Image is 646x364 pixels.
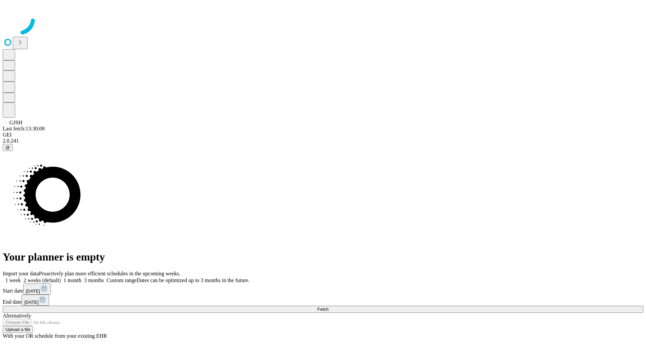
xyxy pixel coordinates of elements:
[5,277,21,283] span: 1 week
[137,277,249,283] span: Dates can be optimized up to 3 months in the future.
[64,277,81,283] span: 1 month
[22,295,49,306] button: [DATE]
[3,306,643,313] button: Fetch
[3,295,643,306] div: End date
[9,120,22,125] span: GJSH
[24,277,61,283] span: 2 weeks (default)
[3,132,643,138] div: GEI
[3,283,643,295] div: Start date
[84,277,104,283] span: 3 months
[3,271,39,276] span: Import your data
[3,313,31,318] span: Alternatively
[39,271,180,276] span: Proactively plan more efficient schedules in the upcoming weeks.
[3,326,33,333] button: Upload a file
[3,138,643,144] div: 2.0.241
[3,251,643,263] h1: Your planner is empty
[23,283,51,295] button: [DATE]
[3,126,45,131] span: Last fetch: 13:30:09
[3,333,107,339] span: With your OR schedule from your existing EHR
[3,144,13,151] button: @
[5,145,10,150] span: @
[26,289,40,294] span: [DATE]
[107,277,137,283] span: Custom range
[317,307,328,312] span: Fetch
[24,300,38,305] span: [DATE]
